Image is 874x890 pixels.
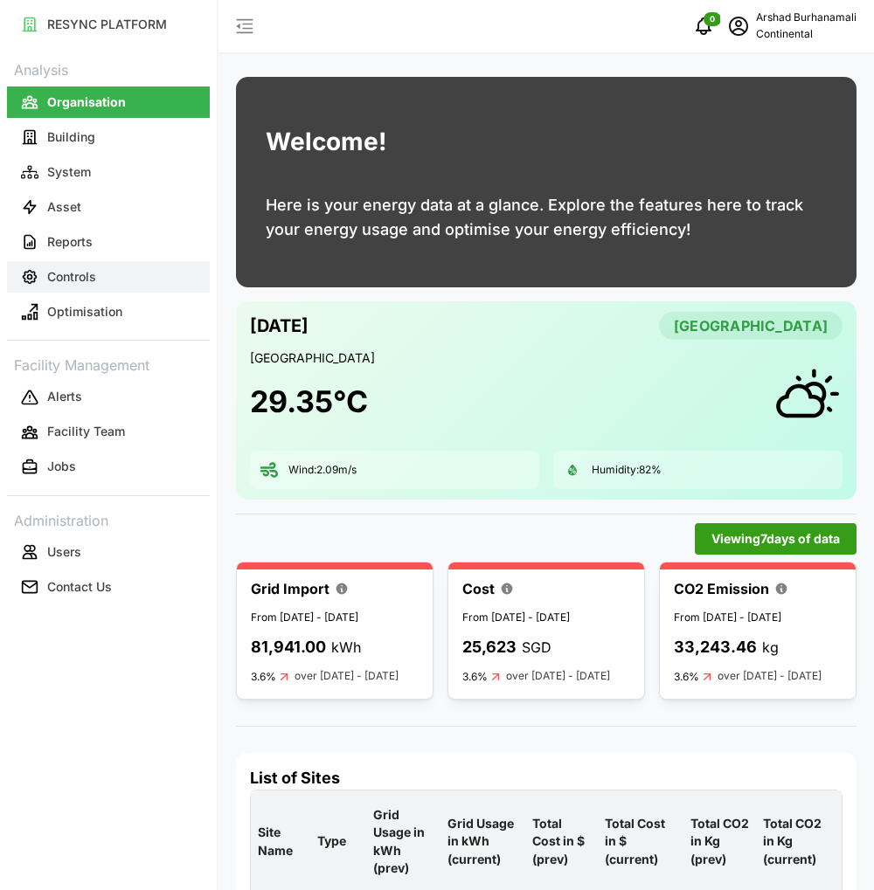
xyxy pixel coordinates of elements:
[601,801,680,882] p: Total Cost in $ (current)
[686,9,721,44] button: notifications
[7,155,210,190] a: System
[7,296,210,328] button: Optimisation
[522,637,551,659] p: SGD
[47,93,126,111] p: Organisation
[250,312,309,341] p: [DATE]
[529,801,594,882] p: Total Cost in $ (prev)
[47,128,95,146] p: Building
[721,9,756,44] button: schedule
[7,351,210,376] p: Facility Management
[444,801,523,882] p: Grid Usage in kWh (current)
[7,56,210,81] p: Analysis
[7,417,210,448] button: Facility Team
[47,423,125,440] p: Facility Team
[7,294,210,329] a: Optimisation
[7,415,210,450] a: Facility Team
[710,13,715,25] span: 0
[314,818,362,864] p: Type
[7,535,210,569] a: Users
[266,123,386,161] h1: Welcome!
[592,463,662,478] p: Humidity: 82 %
[7,380,210,415] a: Alerts
[7,7,210,42] a: RESYNC PLATFORM
[7,382,210,413] button: Alerts
[462,610,630,626] p: From [DATE] - [DATE]
[250,349,843,367] p: [GEOGRAPHIC_DATA]
[7,120,210,155] a: Building
[718,668,822,685] p: over [DATE] - [DATE]
[47,458,76,475] p: Jobs
[462,578,495,600] p: Cost
[760,801,838,882] p: Total CO2 in Kg (current)
[254,810,307,873] p: Site Name
[331,637,361,659] p: kWh
[674,610,842,626] p: From [DATE] - [DATE]
[674,578,769,600] p: CO2 Emission
[47,233,93,251] p: Reports
[674,635,757,660] p: 33,243.46
[756,26,857,43] p: Continental
[7,536,210,568] button: Users
[7,452,210,483] button: Jobs
[7,571,210,603] button: Contact Us
[7,121,210,153] button: Building
[756,10,857,26] p: Arshad Burhanamali
[47,198,81,216] p: Asset
[251,610,419,626] p: From [DATE] - [DATE]
[7,156,210,188] button: System
[47,303,122,321] p: Optimisation
[7,259,210,294] a: Controls
[506,668,610,685] p: over [DATE] - [DATE]
[47,16,167,33] p: RESYNC PLATFORM
[7,85,210,120] a: Organisation
[288,463,357,478] p: Wind: 2.09 m/s
[47,388,82,405] p: Alerts
[47,163,91,181] p: System
[462,635,517,660] p: 25,623
[7,224,210,259] a: Reports
[687,801,753,882] p: Total CO2 in Kg (prev)
[695,523,857,555] button: Viewing7days of data
[7,226,210,258] button: Reports
[250,383,368,421] h1: 29.35 °C
[762,637,779,659] p: kg
[47,543,81,561] p: Users
[7,191,210,223] button: Asset
[711,524,840,554] span: Viewing 7 days of data
[250,767,843,790] h4: List of Sites
[462,670,488,684] p: 3.6%
[47,578,112,596] p: Contact Us
[674,313,828,339] span: [GEOGRAPHIC_DATA]
[7,86,210,118] button: Organisation
[47,268,96,286] p: Controls
[7,569,210,604] a: Contact Us
[251,578,329,600] p: Grid Import
[7,507,210,532] p: Administration
[295,668,399,685] p: over [DATE] - [DATE]
[251,635,326,660] p: 81,941.00
[674,670,699,684] p: 3.6%
[266,193,827,242] p: Here is your energy data at a glance. Explore the features here to track your energy usage and op...
[251,670,276,684] p: 3.6%
[7,450,210,485] a: Jobs
[7,261,210,293] button: Controls
[7,9,210,40] button: RESYNC PLATFORM
[7,190,210,224] a: Asset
